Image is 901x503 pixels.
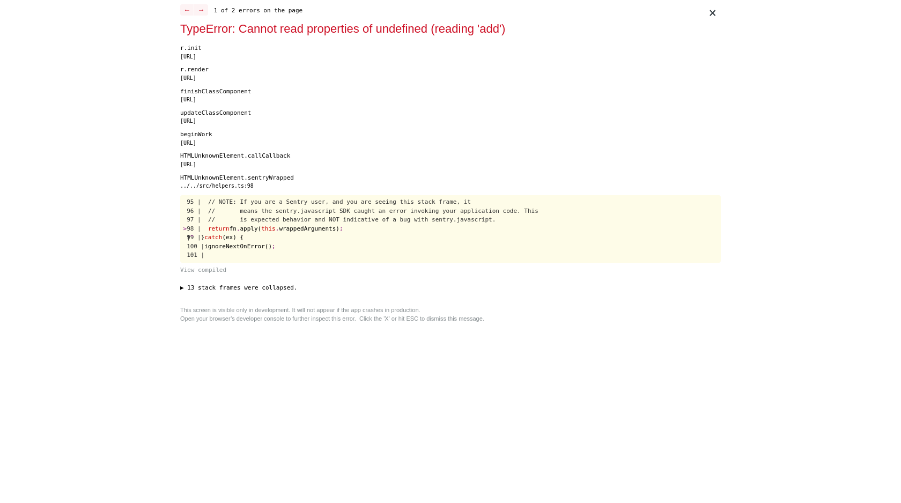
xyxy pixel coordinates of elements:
div: updateClassComponent [180,109,721,118]
span: 101 | [187,251,204,258]
span: wrappedArguments) [279,225,339,232]
div: r.render [180,65,721,75]
button: → [194,4,208,16]
span: [URL] [180,97,196,102]
span: fn [230,225,237,232]
div: This screen is visible only in development. It will not appear if the app crashes in production. ... [180,306,721,323]
span: 99 | [187,234,201,241]
button: ← [180,4,194,16]
div: finishClassComponent [180,87,721,97]
span: } [201,234,205,241]
button: ▶ 13 stack frames were collapsed. [180,284,721,293]
div: HTMLUnknownElement.sentryWrapped [180,174,721,183]
span: return [208,225,230,232]
span: this [261,225,276,232]
span: // is expected behavior and NOT indicative of a bug with sentry.javascript. [208,216,496,223]
span: [URL] [180,140,196,146]
button: View compiled [180,266,721,275]
span: | [187,234,190,241]
span: 100 | [187,243,204,250]
span: > [183,225,187,232]
span: . [237,225,240,232]
span: // NOTE: If you are a Sentry user, and you are seeing this stack frame, it [208,198,471,205]
div: HTMLUnknownElement.callCallback [180,152,721,161]
span: ../../src/helpers.ts:98 [180,183,254,189]
div: TypeError: Cannot read properties of undefined (reading 'add') [180,20,704,38]
span: catch [204,234,222,241]
div: r.init [180,44,721,53]
span: ^ [190,234,194,241]
span: [URL] [180,75,196,81]
span: 98 | [187,225,201,232]
span: ; [272,243,276,250]
span: 97 | [187,216,201,223]
div: beginWork [180,130,721,139]
span: 96 | [187,208,201,214]
span: [URL] [180,54,196,60]
span: [URL] [180,118,196,124]
span: ignoreNextOnError() [204,243,272,250]
span: , [276,225,279,232]
span: apply( [240,225,262,232]
span: 95 | [187,198,201,205]
div: 1 of 2 errors on the page [180,4,721,16]
span: // means the sentry.javascript SDK caught an error invoking your application code. This [208,208,538,214]
span: (ex) { [222,234,243,241]
span: [URL] [180,161,196,167]
span: ; [339,225,343,232]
